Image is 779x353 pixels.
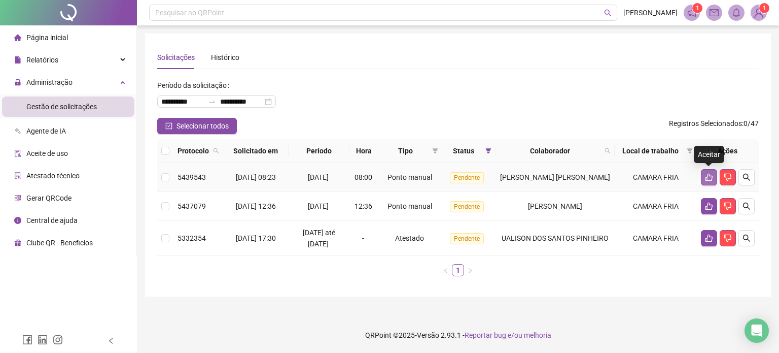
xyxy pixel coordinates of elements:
[157,118,237,134] button: Selecionar todos
[745,318,769,343] div: Open Intercom Messenger
[26,172,80,180] span: Atestado técnico
[685,143,695,158] span: filter
[623,7,678,18] span: [PERSON_NAME]
[467,268,473,274] span: right
[452,265,464,276] a: 1
[157,77,233,93] label: Período da solicitação
[742,173,751,181] span: search
[14,217,21,224] span: info-circle
[687,148,693,154] span: filter
[687,8,696,17] span: notification
[26,103,97,111] span: Gestão de solicitações
[724,173,732,181] span: dislike
[26,194,72,202] span: Gerar QRCode
[732,8,741,17] span: bell
[355,173,372,181] span: 08:00
[26,78,73,86] span: Administração
[763,5,766,12] span: 1
[705,234,713,242] span: like
[289,139,350,163] th: Período
[236,234,276,242] span: [DATE] 17:30
[619,145,683,156] span: Local de trabalho
[443,268,449,274] span: left
[26,34,68,42] span: Página inicial
[701,145,755,156] div: Ações
[751,5,766,20] img: 94866
[615,221,697,256] td: CAMARA FRIA
[528,202,582,210] span: [PERSON_NAME]
[696,5,699,12] span: 1
[213,148,219,154] span: search
[26,127,66,135] span: Agente de IA
[308,173,329,181] span: [DATE]
[452,264,464,276] li: 1
[450,201,484,212] span: Pendente
[14,195,21,202] span: qrcode
[211,143,221,158] span: search
[605,148,611,154] span: search
[14,34,21,41] span: home
[14,56,21,63] span: file
[440,264,452,276] button: left
[615,163,697,192] td: CAMARA FRIA
[387,173,432,181] span: Ponto manual
[603,143,613,158] span: search
[500,145,600,156] span: Colaborador
[14,79,21,86] span: lock
[26,56,58,64] span: Relatórios
[236,173,276,181] span: [DATE] 08:23
[178,173,206,181] span: 5439543
[417,331,439,339] span: Versão
[710,8,719,17] span: mail
[108,337,115,344] span: left
[615,192,697,221] td: CAMARA FRIA
[26,239,93,247] span: Clube QR - Beneficios
[14,150,21,157] span: audit
[669,118,759,134] span: : 0 / 47
[14,239,21,246] span: gift
[38,335,48,345] span: linkedin
[303,229,335,248] span: [DATE] até [DATE]
[450,172,484,183] span: Pendente
[236,202,276,210] span: [DATE] 12:36
[382,145,428,156] span: Tipo
[157,52,195,63] div: Solicitações
[742,202,751,210] span: search
[22,335,32,345] span: facebook
[742,234,751,242] span: search
[502,234,609,242] span: UALISON DOS SANTOS PINHEIRO
[483,143,493,158] span: filter
[705,173,713,181] span: like
[355,202,372,210] span: 12:36
[430,143,440,158] span: filter
[208,98,216,106] span: to
[178,202,206,210] span: 5437079
[178,234,206,242] span: 5332354
[178,145,209,156] span: Protocolo
[308,202,329,210] span: [DATE]
[223,139,289,163] th: Solicitado em
[211,52,239,63] div: Histórico
[26,216,78,224] span: Central de ajuda
[485,148,491,154] span: filter
[724,234,732,242] span: dislike
[53,335,63,345] span: instagram
[464,264,476,276] li: Próxima página
[395,234,424,242] span: Atestado
[176,120,229,132] span: Selecionar todos
[759,3,769,13] sup: Atualize o seu contato no menu Meus Dados
[464,264,476,276] button: right
[724,202,732,210] span: dislike
[362,234,364,242] span: -
[446,145,481,156] span: Status
[440,264,452,276] li: Página anterior
[165,122,172,130] span: check-square
[26,149,68,157] span: Aceite de uso
[465,331,551,339] span: Reportar bug e/ou melhoria
[387,202,432,210] span: Ponto manual
[14,172,21,179] span: solution
[669,119,742,127] span: Registros Selecionados
[349,139,378,163] th: Hora
[705,202,713,210] span: like
[450,233,484,244] span: Pendente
